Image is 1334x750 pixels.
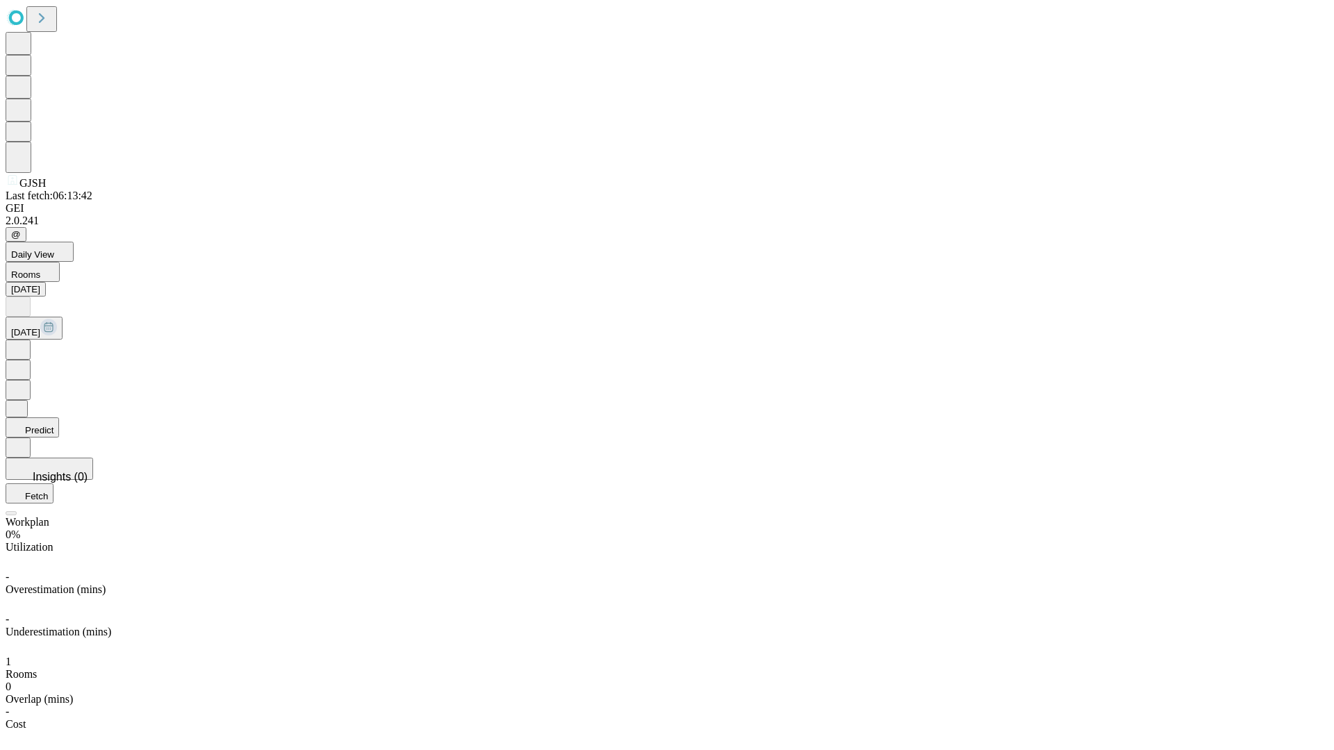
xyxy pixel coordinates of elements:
[6,242,74,262] button: Daily View
[11,327,40,337] span: [DATE]
[6,417,59,437] button: Predict
[6,656,11,667] span: 1
[6,317,63,340] button: [DATE]
[6,668,37,680] span: Rooms
[6,516,49,528] span: Workplan
[6,706,9,717] span: -
[6,227,26,242] button: @
[6,528,20,540] span: 0%
[6,718,26,730] span: Cost
[6,613,9,625] span: -
[6,190,92,201] span: Last fetch: 06:13:42
[6,282,46,297] button: [DATE]
[6,215,1328,227] div: 2.0.241
[6,583,106,595] span: Overestimation (mins)
[33,471,88,483] span: Insights (0)
[6,626,111,637] span: Underestimation (mins)
[11,249,54,260] span: Daily View
[6,541,53,553] span: Utilization
[6,262,60,282] button: Rooms
[6,458,93,480] button: Insights (0)
[11,229,21,240] span: @
[6,693,73,705] span: Overlap (mins)
[6,571,9,583] span: -
[6,202,1328,215] div: GEI
[11,269,40,280] span: Rooms
[6,681,11,692] span: 0
[19,177,46,189] span: GJSH
[6,483,53,503] button: Fetch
